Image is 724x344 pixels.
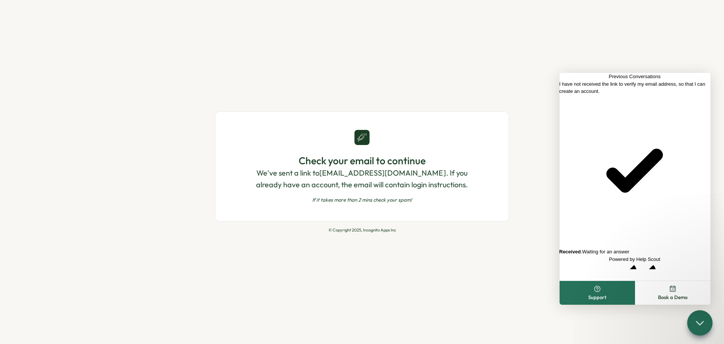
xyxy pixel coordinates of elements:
[215,228,509,233] p: © Copyright 2025, Incognito Apps Inc
[245,197,479,204] p: If it takes more than 2 mins check your spam!
[245,167,479,191] p: We've sent a link to [EMAIL_ADDRESS][DOMAIN_NAME] . If you already have an account, the email wil...
[635,281,710,305] button: Book a Demo
[588,294,606,301] span: Support
[658,294,687,301] span: Book a Demo
[560,281,635,305] button: Support
[559,73,710,280] iframe: Help Scout Beacon - Live Chat, Contact Form, and Knowledge Base
[245,154,479,167] h1: Check your email to continue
